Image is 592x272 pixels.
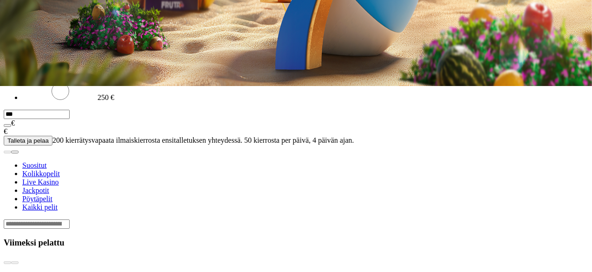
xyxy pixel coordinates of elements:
header: Lobby [4,146,588,229]
a: Suositut [22,161,46,169]
a: Pöytäpelit [22,195,52,203]
input: Search [4,219,70,229]
label: 250 € [98,93,114,101]
span: € [11,119,15,127]
span: Talleta ja pelaa [7,137,49,144]
button: Talleta ja pelaa [4,136,52,146]
a: Kolikkopelit [22,170,60,178]
a: Live Kasino [22,178,59,186]
button: prev slide [4,261,11,264]
span: Kaikki pelit [22,203,58,211]
a: Jackpotit [22,186,49,194]
button: eye icon [4,124,11,127]
span: 200 kierrätysvapaata ilmaiskierrosta ensitalletuksen yhteydessä. 50 kierrosta per päivä, 4 päivän... [52,136,354,144]
span: € [4,127,7,135]
nav: Lobby [4,146,588,212]
button: next slide [11,151,19,153]
button: next slide [11,261,19,264]
h3: Viimeksi pelattu [4,238,588,248]
button: prev slide [4,151,11,153]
